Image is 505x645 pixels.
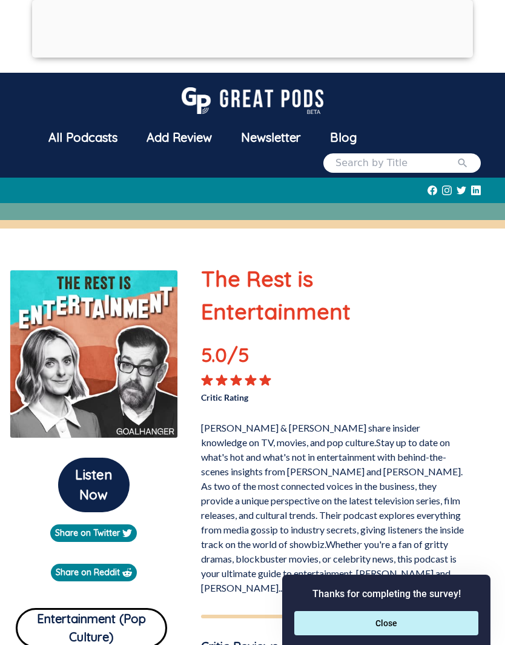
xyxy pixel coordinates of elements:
p: 5.0 /5 [201,340,254,374]
a: Share on Reddit [51,564,137,581]
a: All Podcasts [34,122,132,153]
img: GreatPods [182,87,323,114]
a: Add Review [132,122,226,153]
a: Newsletter [226,122,315,153]
a: Share on Twitter [50,524,137,542]
button: Listen Now [58,458,130,512]
a: Blog [315,122,371,153]
p: The Rest is Entertainment [201,262,467,328]
input: Search by Title [335,156,457,170]
button: Close [294,611,478,635]
p: Critic Rating [201,386,334,404]
h2: Thanks for completing the survey! [294,584,478,601]
img: The Rest is Entertainment [10,270,178,438]
p: [PERSON_NAME] & [PERSON_NAME] share insider knowledge on TV, movies, and pop culture.Stay up to d... [201,416,467,595]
